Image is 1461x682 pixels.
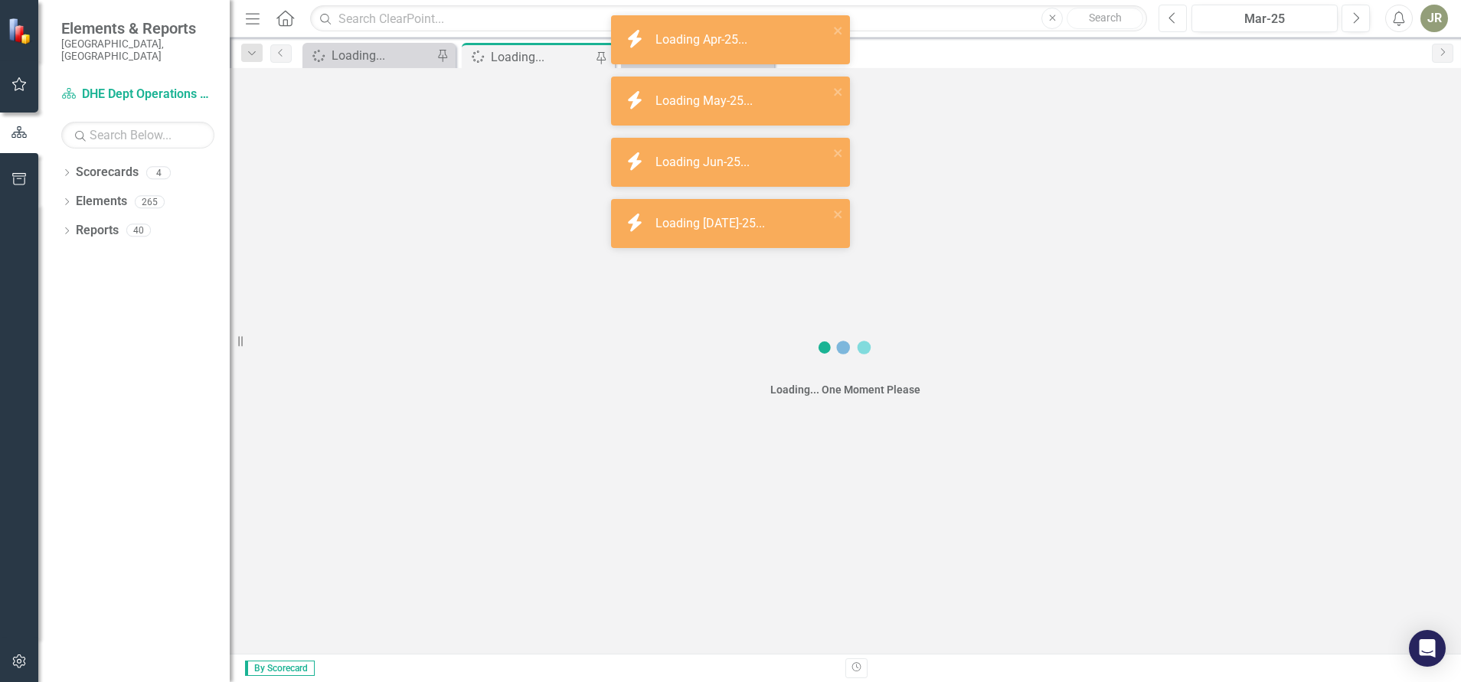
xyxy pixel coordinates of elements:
button: close [833,205,844,223]
span: Search [1089,11,1122,24]
input: Search Below... [61,122,214,148]
img: ClearPoint Strategy [8,18,34,44]
button: close [833,83,844,100]
div: Open Intercom Messenger [1409,630,1446,667]
a: DHE Dept Operations PM Scorecard [61,86,214,103]
div: Loading... One Moment Please [770,382,920,397]
small: [GEOGRAPHIC_DATA], [GEOGRAPHIC_DATA] [61,38,214,63]
button: close [833,21,844,39]
a: Elements [76,193,127,210]
a: Loading... [306,46,433,65]
a: Scorecards [76,164,139,181]
span: By Scorecard [245,661,315,676]
div: 265 [135,195,165,208]
div: Mar-25 [1197,10,1332,28]
a: Reports [76,222,119,240]
div: Loading Apr-25... [655,31,751,49]
div: Loading Jun-25... [655,154,753,171]
input: Search ClearPoint... [310,5,1147,32]
div: Loading... [491,47,592,67]
button: close [833,144,844,162]
div: Loading... [332,46,433,65]
div: 40 [126,224,151,237]
div: Loading [DATE]-25... [655,215,769,233]
span: Elements & Reports [61,19,214,38]
button: Search [1067,8,1143,29]
div: Loading May-25... [655,93,757,110]
button: Mar-25 [1191,5,1338,32]
button: JR [1420,5,1448,32]
div: 4 [146,166,171,179]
